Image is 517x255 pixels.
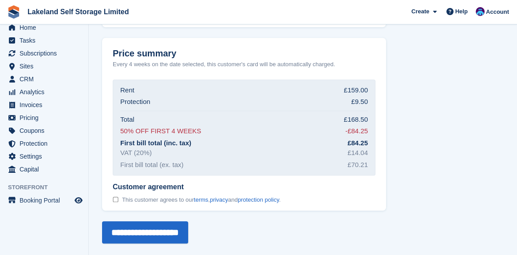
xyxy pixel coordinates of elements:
span: Settings [20,150,73,163]
img: stora-icon-8386f47178a22dfd0bd8f6a31ec36ba5ce8667c1dd55bd0f319d3a0aa187defe.svg [7,5,20,19]
span: Capital [20,163,73,175]
a: menu [4,112,84,124]
div: First bill total (ex. tax) [120,160,184,170]
span: This customer agrees to our , and . [122,196,280,203]
a: menu [4,150,84,163]
div: 50% OFF FIRST 4 WEEKS [120,126,201,136]
div: VAT (20%) [120,148,152,158]
span: Tasks [20,34,73,47]
div: £168.50 [344,115,368,125]
a: menu [4,60,84,72]
span: Customer agreement [113,183,280,191]
span: Booking Portal [20,194,73,207]
a: menu [4,86,84,98]
a: menu [4,21,84,34]
a: menu [4,99,84,111]
span: CRM [20,73,73,85]
div: £159.00 [344,85,368,96]
div: £9.50 [351,97,368,107]
div: -£84.25 [345,126,368,136]
span: Account [486,8,509,16]
div: Total [120,115,134,125]
div: £14.04 [347,148,368,158]
div: Rent [120,85,134,96]
div: First bill total (inc. tax) [120,138,191,148]
a: menu [4,47,84,60]
a: menu [4,163,84,175]
a: protection policy [238,196,279,203]
a: menu [4,34,84,47]
div: £70.21 [347,160,368,170]
span: Pricing [20,112,73,124]
div: £84.25 [347,138,368,148]
span: Analytics [20,86,73,98]
a: Lakeland Self Storage Limited [24,4,133,19]
a: menu [4,137,84,150]
p: Every 4 weeks on the date selected, this customer's card will be automatically charged. [113,60,335,69]
span: Coupons [20,124,73,137]
a: menu [4,73,84,85]
input: Customer agreement This customer agrees to ourterms,privacyandprotection policy. [113,197,118,203]
div: Protection [120,97,150,107]
span: Help [455,7,468,16]
span: Create [411,7,429,16]
a: terms [194,196,209,203]
span: Protection [20,137,73,150]
h2: Price summary [113,48,375,59]
span: Subscriptions [20,47,73,60]
img: David Dickson [476,7,485,16]
span: Home [20,21,73,34]
a: menu [4,194,84,207]
a: menu [4,124,84,137]
span: Sites [20,60,73,72]
span: Storefront [8,183,88,192]
span: Invoices [20,99,73,111]
a: privacy [210,196,228,203]
a: Preview store [73,195,84,206]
